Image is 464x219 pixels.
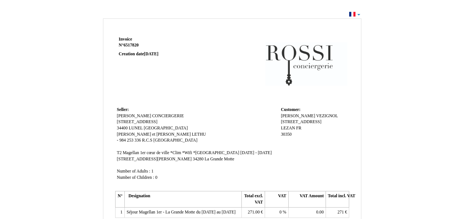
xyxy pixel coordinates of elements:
span: 271 [337,210,344,215]
th: N° [115,191,124,208]
strong: Creation date [119,52,159,56]
span: 30350 [281,132,292,137]
span: 34400 [117,126,128,131]
span: [PERSON_NAME] CONCIERGERIE [117,114,184,118]
td: % [265,208,288,218]
td: € [326,208,349,218]
span: LUNEL [129,126,143,131]
span: Number of Children : [117,175,154,180]
span: Seller: [117,107,129,112]
td: 1 [115,208,124,218]
span: 271.00 [248,210,260,215]
span: LETHU [192,132,206,137]
img: logo [265,36,347,92]
th: VAT [265,191,288,208]
span: [DATE] [144,52,158,56]
span: [GEOGRAPHIC_DATA] [144,126,188,131]
td: € [241,208,265,218]
span: FR [296,126,301,131]
span: Customer: [281,107,300,112]
span: Séjour Magellan 1er - La Grande Motte du [DATE] au [DATE] [127,210,236,215]
span: La Grande Motte [204,157,234,161]
span: Number of Adults : [117,169,151,174]
span: 0 [279,210,282,215]
span: 0.00 [316,210,324,215]
th: VAT Amount [288,191,326,208]
span: [PERSON_NAME] et [PERSON_NAME] [117,132,191,137]
span: VEZIGNOL [316,114,338,118]
span: 984 253 336 R.C.S [GEOGRAPHIC_DATA] [119,138,197,143]
span: 1 [151,169,154,174]
th: Total incl. VAT [326,191,349,208]
span: [PERSON_NAME] [281,114,315,118]
span: [STREET_ADDRESS] [117,119,158,124]
th: Total excl. VAT [241,191,265,208]
span: Invoice [119,37,132,42]
span: - [117,138,118,143]
span: T2 Magellan 1er cœur de ville *Clim *Wifi *[GEOGRAPHIC_DATA] [117,150,240,155]
span: [DATE] - [DATE] [240,150,272,155]
span: [STREET_ADDRESS][PERSON_NAME] [117,157,192,161]
span: [STREET_ADDRESS] [281,119,322,124]
strong: N° [119,42,207,48]
span: 34280 [193,157,203,161]
th: Designation [124,191,241,208]
span: 0 [155,175,157,180]
span: 6517820 [124,43,139,48]
span: LEZAN [281,126,295,131]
